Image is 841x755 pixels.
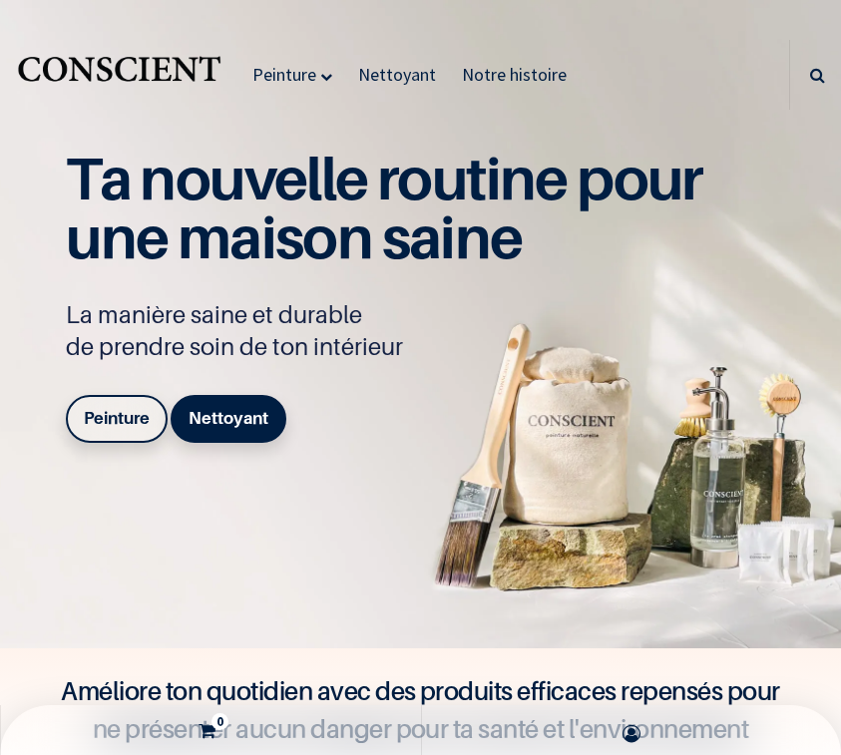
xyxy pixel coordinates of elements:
a: Nettoyant [171,395,286,443]
p: La manière saine et durable de prendre soin de ton intérieur [66,299,714,363]
a: Peinture [66,395,168,443]
a: Logo of Conscient [15,49,223,102]
b: Nettoyant [189,408,268,428]
b: Peinture [84,408,150,428]
sup: 0 [211,713,228,730]
img: Conscient [15,49,223,102]
span: Notre histoire [462,63,567,86]
span: Ta nouvelle routine pour une maison saine [66,143,702,272]
h4: Améliore ton quotidien avec des produits efficaces repensés pour ne présenter aucun danger pour t... [57,672,784,748]
span: Peinture [252,63,316,86]
a: Peinture [244,40,340,110]
a: 0 [6,705,416,755]
span: Nettoyant [358,63,436,86]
